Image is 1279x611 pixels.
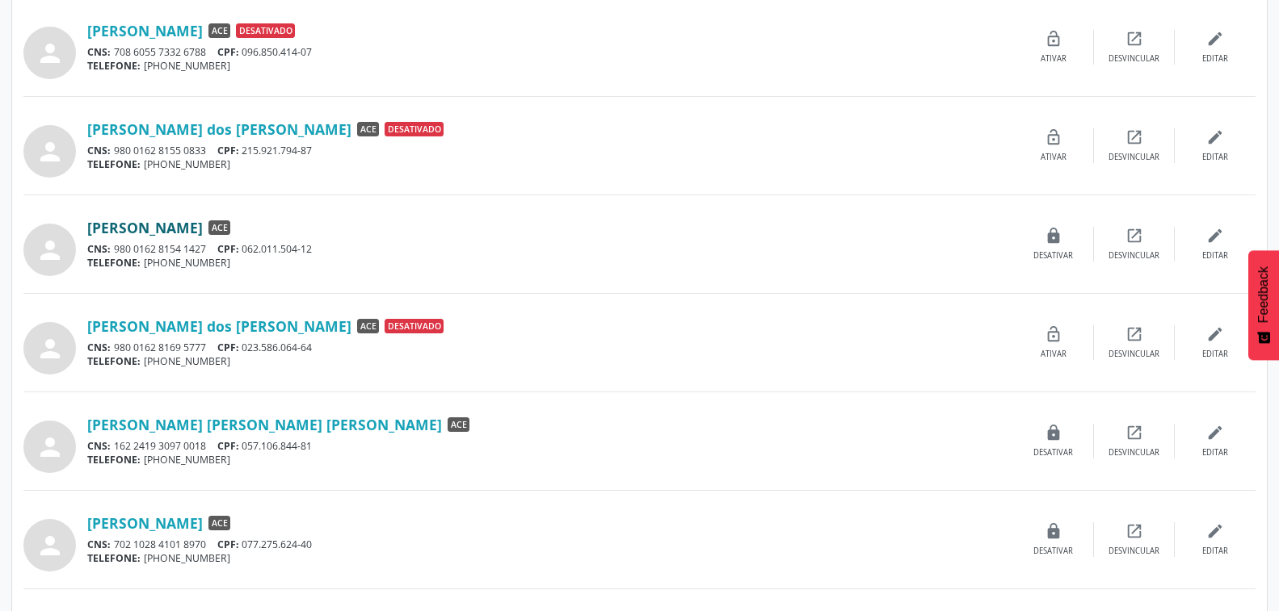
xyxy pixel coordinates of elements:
i: lock [1045,522,1062,540]
span: TELEFONE: [87,354,141,368]
span: TELEFONE: [87,551,141,565]
div: 162 2419 3097 0018 057.106.844-81 [87,439,1013,453]
i: person [36,39,65,68]
i: person [36,236,65,265]
div: Desvincular [1109,349,1159,360]
div: Ativar [1041,152,1067,163]
span: CPF: [217,45,239,59]
span: TELEFONE: [87,453,141,467]
span: CPF: [217,538,239,551]
i: person [36,334,65,363]
span: Desativado [385,319,444,333]
i: edit [1206,128,1224,146]
div: [PHONE_NUMBER] [87,354,1013,368]
i: edit [1206,325,1224,343]
span: CNS: [87,144,111,157]
i: open_in_new [1125,227,1143,245]
span: CPF: [217,242,239,256]
div: Editar [1202,53,1228,65]
i: person [36,531,65,560]
span: TELEFONE: [87,59,141,73]
div: Desvincular [1109,546,1159,557]
span: ACE [208,220,230,235]
div: [PHONE_NUMBER] [87,256,1013,270]
a: [PERSON_NAME] [87,514,203,532]
span: CNS: [87,45,111,59]
div: Desativar [1033,546,1073,557]
a: [PERSON_NAME] [87,219,203,236]
span: Feedback [1256,266,1271,323]
span: CPF: [217,341,239,354]
span: CNS: [87,341,111,354]
div: Ativar [1041,53,1067,65]
a: [PERSON_NAME] [PERSON_NAME] [PERSON_NAME] [87,416,442,433]
i: open_in_new [1125,424,1143,442]
div: 980 0162 8169 5777 023.586.064-64 [87,341,1013,354]
div: Desvincular [1109,250,1159,262]
span: ACE [357,122,379,136]
button: Feedback - Mostrar pesquisa [1248,250,1279,360]
div: Desativar [1033,447,1073,458]
i: open_in_new [1125,325,1143,343]
i: edit [1206,227,1224,245]
i: lock_open [1045,325,1062,343]
i: person [36,137,65,166]
span: ACE [448,417,469,432]
i: edit [1206,522,1224,540]
div: Editar [1202,349,1228,360]
i: lock_open [1045,30,1062,48]
div: [PHONE_NUMBER] [87,59,1013,73]
span: Desativado [385,122,444,136]
i: open_in_new [1125,30,1143,48]
i: person [36,433,65,462]
span: CNS: [87,242,111,256]
i: lock [1045,424,1062,442]
span: CPF: [217,439,239,453]
i: lock [1045,227,1062,245]
span: ACE [357,319,379,333]
span: ACE [208,23,230,38]
div: Desativar [1033,250,1073,262]
i: edit [1206,30,1224,48]
div: [PHONE_NUMBER] [87,551,1013,565]
span: CNS: [87,439,111,453]
span: TELEFONE: [87,256,141,270]
i: open_in_new [1125,522,1143,540]
a: [PERSON_NAME] [87,22,203,40]
span: Desativado [236,23,295,38]
div: [PHONE_NUMBER] [87,453,1013,467]
i: edit [1206,424,1224,442]
div: 708 6055 7332 6788 096.850.414-07 [87,45,1013,59]
div: Editar [1202,152,1228,163]
div: 980 0162 8155 0833 215.921.794-87 [87,144,1013,157]
div: Desvincular [1109,152,1159,163]
div: Desvincular [1109,53,1159,65]
div: Desvincular [1109,447,1159,458]
div: [PHONE_NUMBER] [87,157,1013,171]
div: Editar [1202,546,1228,557]
div: Editar [1202,447,1228,458]
i: lock_open [1045,128,1062,146]
span: TELEFONE: [87,157,141,171]
div: 980 0162 8154 1427 062.011.504-12 [87,242,1013,256]
i: open_in_new [1125,128,1143,146]
div: 702 1028 4101 8970 077.275.624-40 [87,538,1013,551]
span: ACE [208,516,230,530]
span: CPF: [217,144,239,157]
div: Editar [1202,250,1228,262]
div: Ativar [1041,349,1067,360]
a: [PERSON_NAME] dos [PERSON_NAME] [87,120,351,138]
span: CNS: [87,538,111,551]
a: [PERSON_NAME] dos [PERSON_NAME] [87,317,351,335]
